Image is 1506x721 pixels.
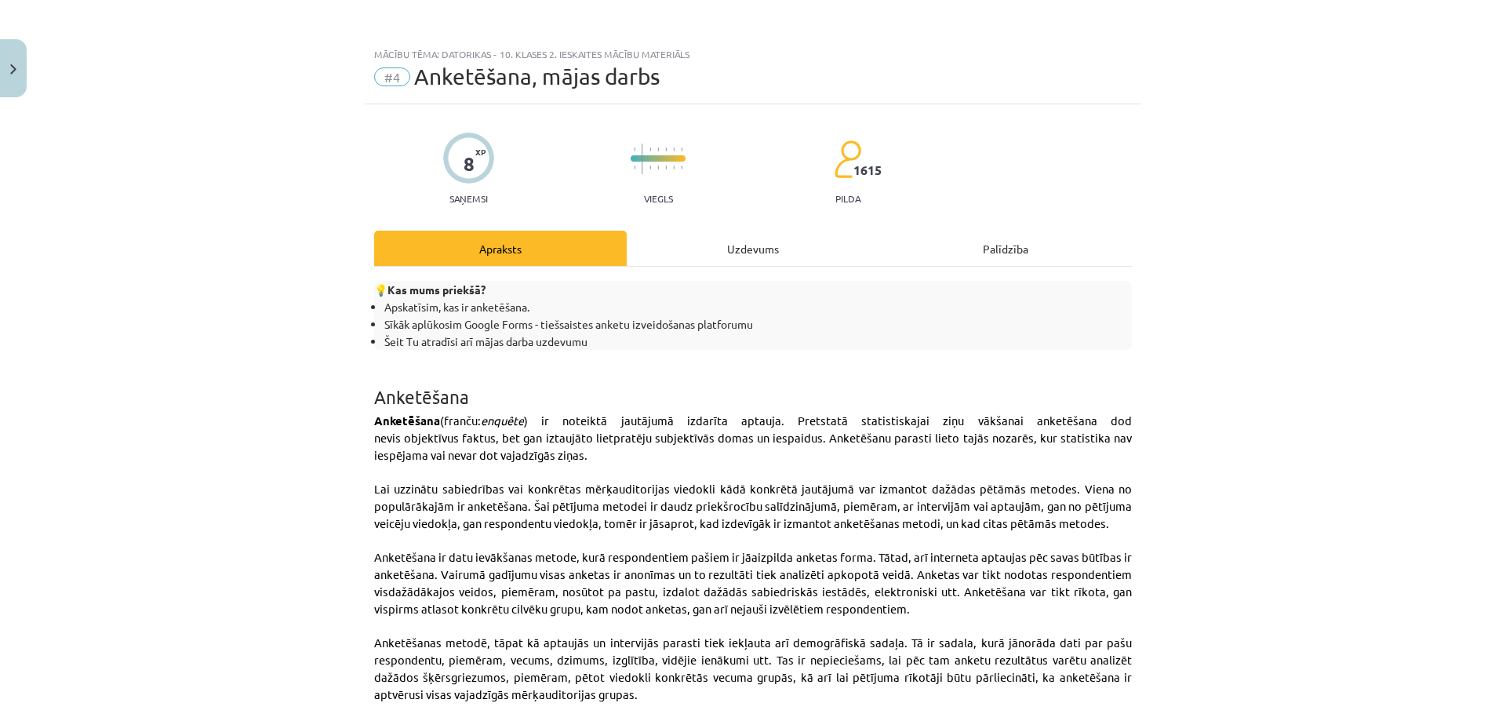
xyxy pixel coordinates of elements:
[384,300,529,314] span: Apskatīsim, kas ir anketēšana.
[649,147,651,151] img: icon-short-line-57e1e144782c952c97e751825c79c345078a6d821885a25fce030b3d8c18986b.svg
[374,549,1132,616] span: Anketēšana ir datu ievākšanas metode, kurā respondentiem pašiem ir jāaizpilda anketas forma. Tāta...
[374,282,486,297] span: 💡
[374,359,1132,407] h1: Anketēšana
[627,231,879,266] div: Uzdevums
[673,166,675,169] img: icon-short-line-57e1e144782c952c97e751825c79c345078a6d821885a25fce030b3d8c18986b.svg
[835,193,860,204] p: pilda
[440,413,481,428] span: (franču:
[10,64,16,75] img: icon-close-lesson-0947bae3869378f0d4975bcd49f059093ad1ed9edebbc8119c70593378902aed.svg
[879,231,1132,266] div: Palīdzība
[387,282,486,297] b: Kas mums priekšā?
[374,413,440,428] span: Anketēšana
[642,144,643,174] img: icon-long-line-d9ea69661e0d244f92f715978eff75569469978d946b2353a9bb055b3ed8787d.svg
[374,481,1132,530] span: Lai uzzinātu sabiedrības vai konkrētas mērķauditorijas viedokli kādā konkrētā jautājumā var izman...
[464,153,475,175] div: 8
[673,147,675,151] img: icon-short-line-57e1e144782c952c97e751825c79c345078a6d821885a25fce030b3d8c18986b.svg
[374,635,1132,701] span: Anketēšanas metodē, tāpat kā aptaujās un intervijās parasti tiek iekļauta arī demogrāfiskā sadaļa...
[374,49,1132,60] div: Mācību tēma: Datorikas - 10. klases 2. ieskaites mācību materiāls
[481,413,524,428] span: enquête
[475,147,486,156] span: XP
[657,166,659,169] img: icon-short-line-57e1e144782c952c97e751825c79c345078a6d821885a25fce030b3d8c18986b.svg
[374,413,1132,462] span: ) ir noteiktā jautājumā izdarīta aptauja. Pretstatā statistiskajai ziņu vākšanai anketēšana dod n...
[374,231,627,266] div: Apraksts
[649,166,651,169] img: icon-short-line-57e1e144782c952c97e751825c79c345078a6d821885a25fce030b3d8c18986b.svg
[414,64,660,89] span: Anketēšana, mājas darbs
[384,317,753,331] span: Sīkāk aplūkosim Google Forms - tiešsaistes anketu izveidošanas platforumu
[681,166,682,169] img: icon-short-line-57e1e144782c952c97e751825c79c345078a6d821885a25fce030b3d8c18986b.svg
[634,166,635,169] img: icon-short-line-57e1e144782c952c97e751825c79c345078a6d821885a25fce030b3d8c18986b.svg
[665,147,667,151] img: icon-short-line-57e1e144782c952c97e751825c79c345078a6d821885a25fce030b3d8c18986b.svg
[443,193,494,204] p: Saņemsi
[384,334,587,348] span: Šeit Tu atradīsi arī mājas darba uzdevumu
[634,147,635,151] img: icon-short-line-57e1e144782c952c97e751825c79c345078a6d821885a25fce030b3d8c18986b.svg
[681,147,682,151] img: icon-short-line-57e1e144782c952c97e751825c79c345078a6d821885a25fce030b3d8c18986b.svg
[374,67,410,86] span: #4
[657,147,659,151] img: icon-short-line-57e1e144782c952c97e751825c79c345078a6d821885a25fce030b3d8c18986b.svg
[644,193,673,204] p: Viegls
[665,166,667,169] img: icon-short-line-57e1e144782c952c97e751825c79c345078a6d821885a25fce030b3d8c18986b.svg
[853,163,882,177] span: 1615
[834,140,861,179] img: students-c634bb4e5e11cddfef0936a35e636f08e4e9abd3cc4e673bd6f9a4125e45ecb1.svg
